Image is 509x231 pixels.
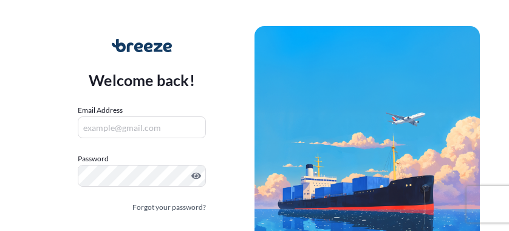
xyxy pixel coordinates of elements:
[78,153,206,165] label: Password
[191,171,201,181] button: Show password
[132,201,206,213] a: Forgot your password?
[78,104,123,116] label: Email Address
[78,116,206,138] input: example@gmail.com
[89,70,195,90] p: Welcome back!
